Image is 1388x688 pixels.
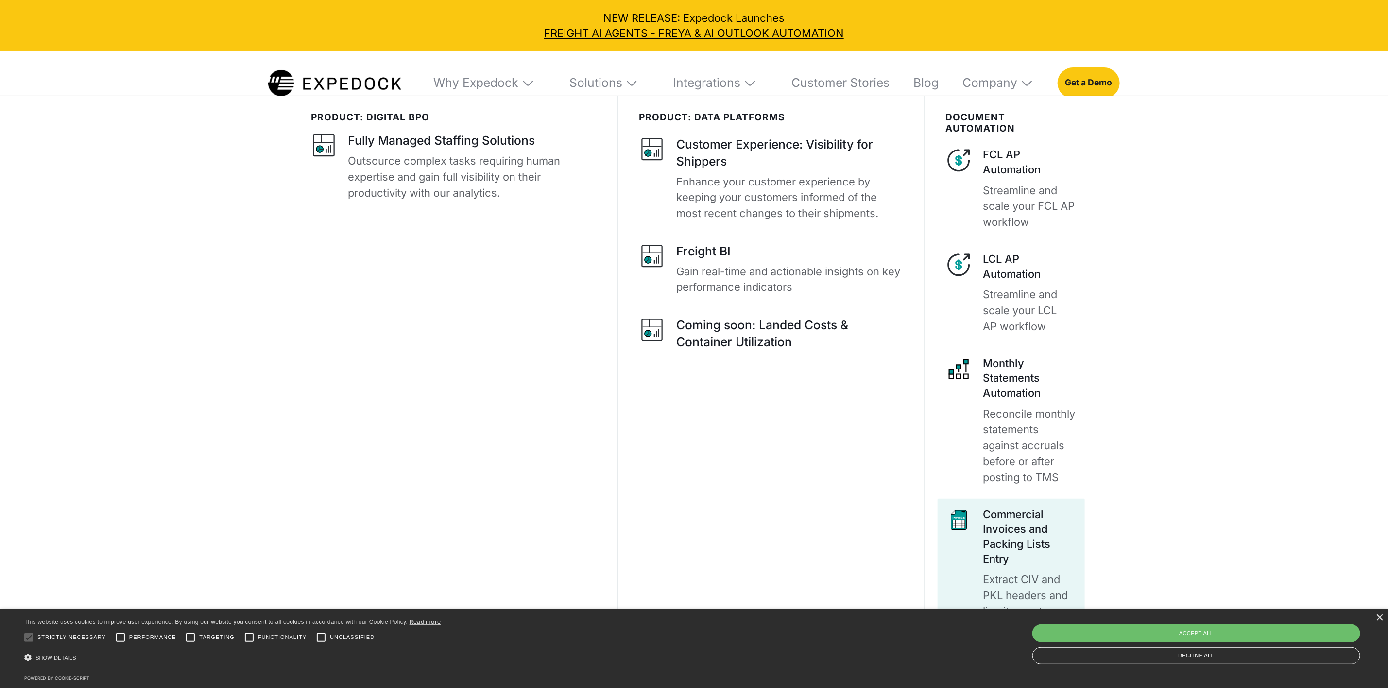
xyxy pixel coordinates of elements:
[639,317,903,354] a: Coming soon: Landed Costs & Container Utilization
[676,136,903,169] div: Customer Experience: Visibility for Shippers
[945,356,1077,486] a: Monthly Statements AutomationReconcile monthly statements against accruals before or after postin...
[983,147,1077,177] div: FCL AP Automation
[24,649,441,667] div: Show details
[676,243,731,260] div: Freight BI
[983,571,1077,635] p: Extract CIV and PKL headers and line items at 99.97% accuracy
[983,406,1077,486] p: Reconcile monthly statements against accruals before or after posting to TMS
[37,633,106,641] span: Strictly necessary
[1032,624,1360,642] div: Accept all
[639,112,903,123] div: PRODUCT: data platforms
[673,75,740,90] div: Integrations
[24,619,408,625] span: This website uses cookies to improve user experience. By using our website you consent to all coo...
[945,112,1077,134] div: document automation
[676,264,903,296] p: Gain real-time and actionable insights on key performance indicators
[676,174,903,222] p: Enhance your customer experience by keeping your customers informed of the most recent changes to...
[423,51,545,115] div: Why Expedock
[258,633,307,641] span: Functionality
[11,26,1377,41] a: FREIGHT AI AGENTS - FREYA & AI OUTLOOK AUTOMATION
[983,356,1077,401] div: Monthly Statements Automation
[11,11,1377,40] div: NEW RELEASE: Expedock Launches
[24,675,89,681] a: Powered by cookie-script
[35,655,76,661] span: Show details
[903,51,939,115] a: Blog
[983,252,1077,281] div: LCL AP Automation
[311,132,596,201] a: Fully Managed Staffing SolutionsOutsource complex tasks requiring human expertise and gain full v...
[676,317,903,350] div: Coming soon: Landed Costs & Container Utilization
[348,153,596,201] p: Outsource complex tasks requiring human expertise and gain full visibility on their productivity ...
[983,507,1077,567] div: Commercial Invoices and Packing Lists Entry
[311,112,596,123] div: product: digital bpo
[945,507,1077,636] a: Commercial Invoices and Packing Lists EntryExtract CIV and PKL headers and line items at 99.97% a...
[410,618,441,625] a: Read more
[129,633,176,641] span: Performance
[952,51,1044,115] div: Company
[962,75,1017,90] div: Company
[348,132,535,149] div: Fully Managed Staffing Solutions
[1058,67,1120,99] a: Get a Demo
[781,51,890,115] a: Customer Stories
[983,183,1077,231] p: Streamline and scale your FCL AP workflow
[945,252,1077,335] a: LCL AP AutomationStreamline and scale your LCL AP workflow
[983,286,1077,335] p: Streamline and scale your LCL AP workflow
[559,51,649,115] div: Solutions
[1032,647,1360,664] div: Decline all
[662,51,767,115] div: Integrations
[639,243,903,295] a: Freight BIGain real-time and actionable insights on key performance indicators
[945,147,1077,230] a: FCL AP AutomationStreamline and scale your FCL AP workflow
[639,136,903,221] a: Customer Experience: Visibility for ShippersEnhance your customer experience by keeping your cust...
[433,75,518,90] div: Why Expedock
[199,633,234,641] span: Targeting
[330,633,375,641] span: Unclassified
[1227,583,1388,688] iframe: Chat Widget
[569,75,622,90] div: Solutions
